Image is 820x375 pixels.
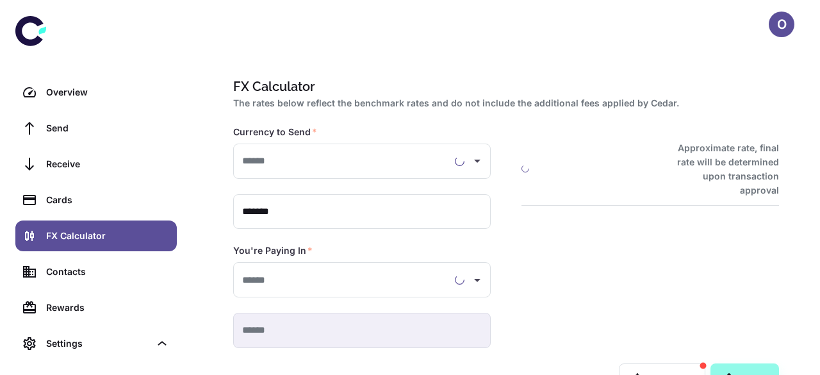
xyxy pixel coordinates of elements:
[15,292,177,323] a: Rewards
[15,256,177,287] a: Contacts
[15,328,177,359] div: Settings
[468,152,486,170] button: Open
[663,141,779,197] h6: Approximate rate, final rate will be determined upon transaction approval
[15,113,177,144] a: Send
[15,149,177,179] a: Receive
[46,265,169,279] div: Contacts
[46,121,169,135] div: Send
[46,337,150,351] div: Settings
[15,185,177,215] a: Cards
[468,271,486,289] button: Open
[15,221,177,251] a: FX Calculator
[233,244,313,257] label: You're Paying In
[769,12,794,37] button: O
[46,301,169,315] div: Rewards
[46,157,169,171] div: Receive
[233,126,317,138] label: Currency to Send
[46,229,169,243] div: FX Calculator
[15,77,177,108] a: Overview
[46,193,169,207] div: Cards
[233,77,774,96] h1: FX Calculator
[46,85,169,99] div: Overview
